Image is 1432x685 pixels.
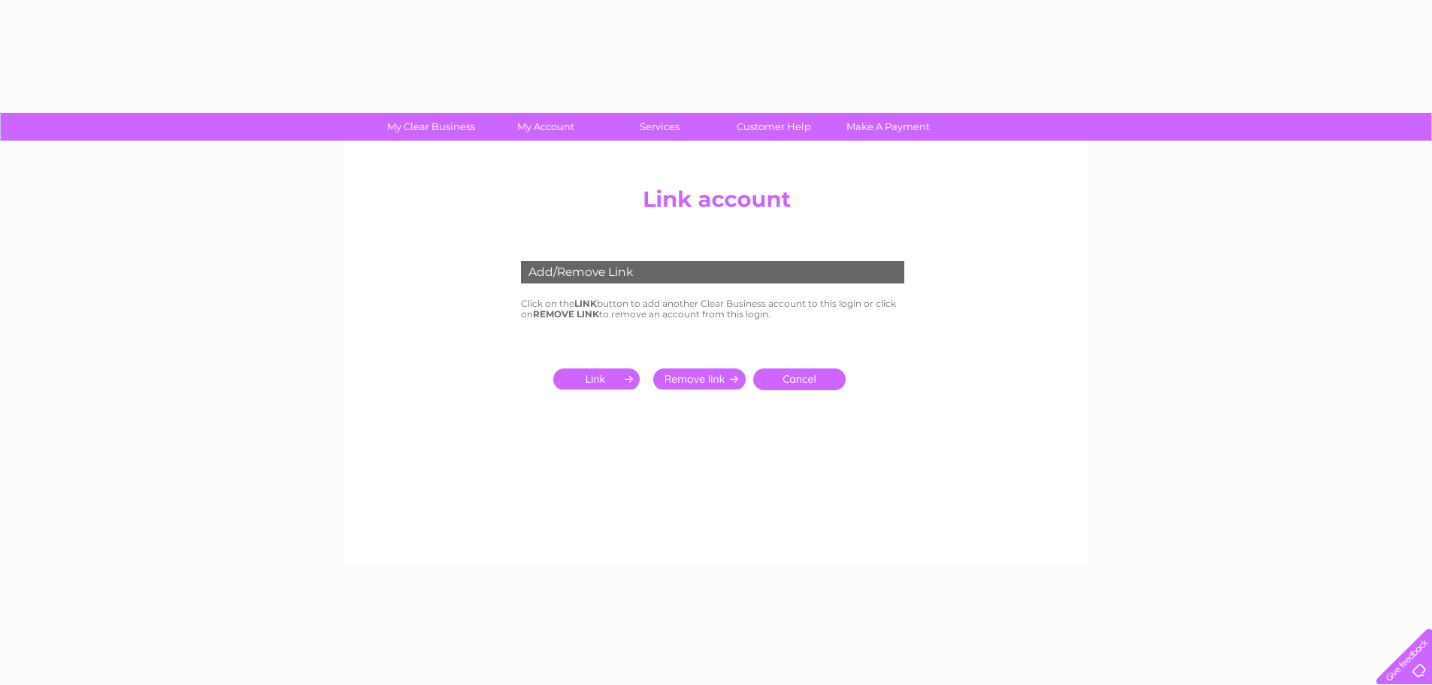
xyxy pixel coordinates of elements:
[533,308,599,320] b: REMOVE LINK
[517,295,916,323] td: Click on the button to add another Clear Business account to this login or click on to remove an ...
[712,113,836,141] a: Customer Help
[598,113,722,141] a: Services
[521,261,904,283] div: Add/Remove Link
[574,298,597,309] b: LINK
[553,368,646,389] input: Submit
[753,368,846,390] a: Cancel
[483,113,607,141] a: My Account
[369,113,493,141] a: My Clear Business
[653,368,746,389] input: Submit
[826,113,950,141] a: Make A Payment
